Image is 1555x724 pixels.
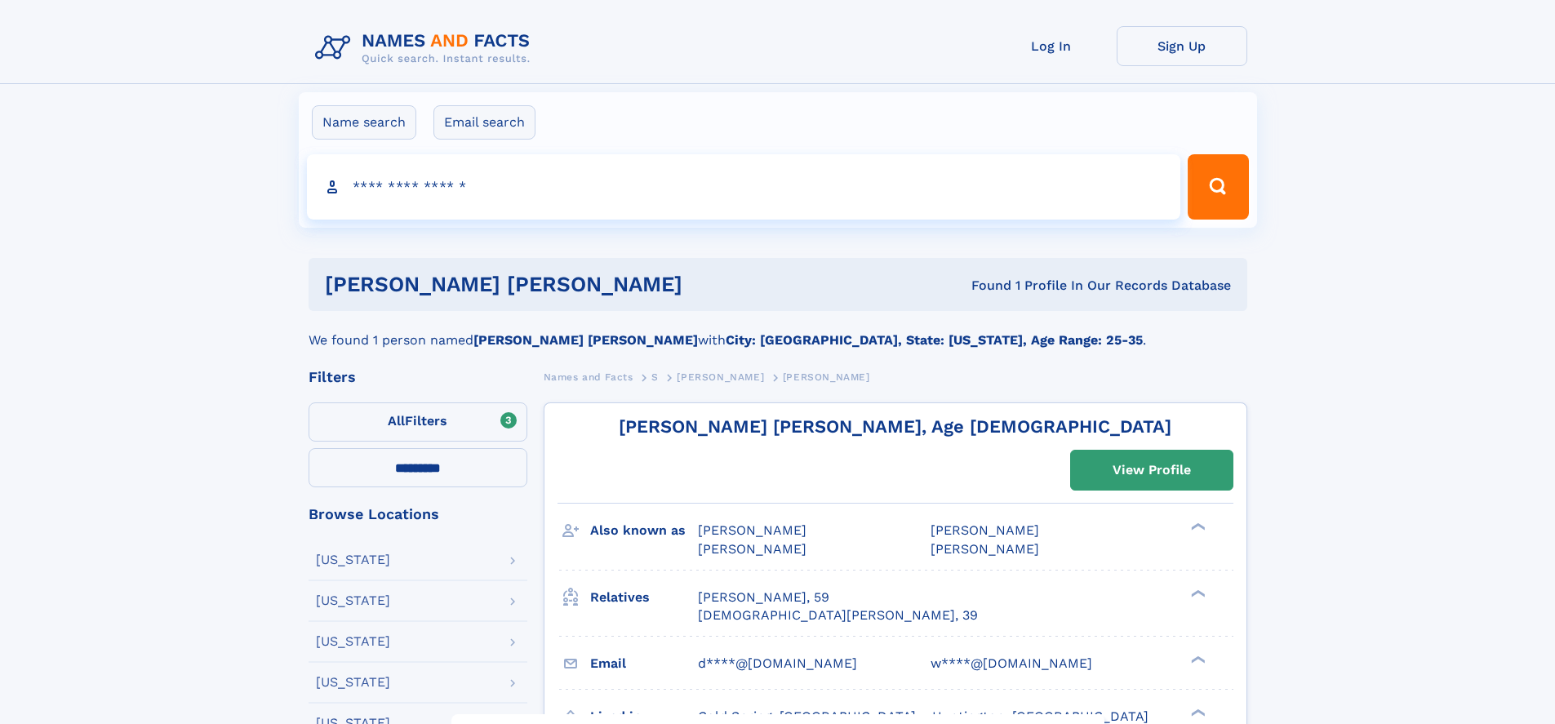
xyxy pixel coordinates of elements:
h3: Relatives [590,584,698,611]
label: Filters [309,402,527,442]
label: Name search [312,105,416,140]
span: S [651,371,659,383]
span: All [388,413,405,429]
a: [PERSON_NAME] [677,366,764,387]
a: S [651,366,659,387]
a: [PERSON_NAME] [PERSON_NAME], Age [DEMOGRAPHIC_DATA] [619,416,1171,437]
div: We found 1 person named with . [309,311,1247,350]
a: Names and Facts [544,366,633,387]
a: Sign Up [1117,26,1247,66]
h3: Also known as [590,517,698,544]
div: [US_STATE] [316,635,390,648]
span: [PERSON_NAME] [783,371,870,383]
div: ❯ [1187,654,1206,664]
span: [PERSON_NAME] [931,541,1039,557]
span: [PERSON_NAME] [677,371,764,383]
div: Found 1 Profile In Our Records Database [827,277,1231,295]
b: City: [GEOGRAPHIC_DATA], State: [US_STATE], Age Range: 25-35 [726,332,1143,348]
a: Log In [986,26,1117,66]
a: View Profile [1071,451,1233,490]
div: ❯ [1187,522,1206,532]
div: View Profile [1113,451,1191,489]
h1: [PERSON_NAME] [PERSON_NAME] [325,274,827,295]
div: [US_STATE] [316,594,390,607]
span: [PERSON_NAME] [698,522,806,538]
img: Logo Names and Facts [309,26,544,70]
div: [US_STATE] [316,553,390,566]
div: [US_STATE] [316,676,390,689]
span: Cold Spring, [GEOGRAPHIC_DATA] [698,708,916,724]
label: Email search [433,105,535,140]
span: [PERSON_NAME] [931,522,1039,538]
div: Browse Locations [309,507,527,522]
a: [DEMOGRAPHIC_DATA][PERSON_NAME], 39 [698,606,978,624]
div: ❯ [1187,707,1206,717]
span: [PERSON_NAME] [698,541,806,557]
button: Search Button [1188,154,1248,220]
input: search input [307,154,1181,220]
h3: Email [590,650,698,677]
b: [PERSON_NAME] [PERSON_NAME] [473,332,698,348]
a: [PERSON_NAME], 59 [698,589,829,606]
div: ❯ [1187,588,1206,598]
span: Huntington, [GEOGRAPHIC_DATA] [932,708,1148,724]
div: Filters [309,370,527,384]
